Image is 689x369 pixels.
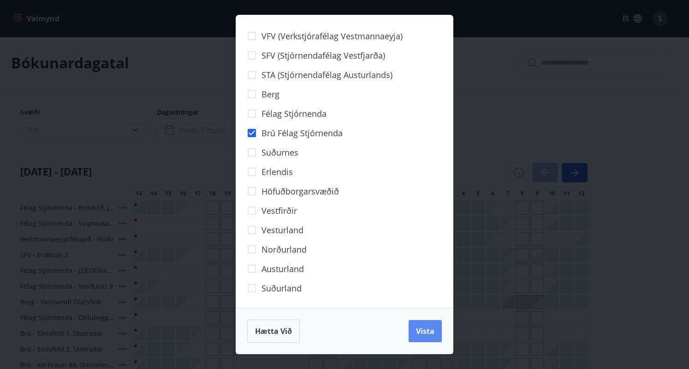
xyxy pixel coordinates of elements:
span: Vestfirðir [261,205,297,217]
span: STA (Stjórnendafélag Austurlands) [261,69,392,81]
span: Suðurland [261,282,302,294]
span: Vista [416,326,434,336]
span: VFV (Verkstjórafélag Vestmannaeyja) [261,30,403,42]
span: SFV (Stjórnendafélag Vestfjarða) [261,49,385,61]
span: Brú félag stjórnenda [261,127,343,139]
span: Vesturland [261,224,303,236]
span: Hætta við [255,326,292,336]
span: Berg [261,88,279,100]
button: Vista [409,320,442,342]
span: Suðurnes [261,146,298,158]
span: Austurland [261,263,304,275]
span: Norðurland [261,243,307,255]
span: Erlendis [261,166,293,178]
button: Hætta við [247,320,300,343]
span: Höfuðborgarsvæðið [261,185,339,197]
span: Félag stjórnenda [261,108,327,120]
